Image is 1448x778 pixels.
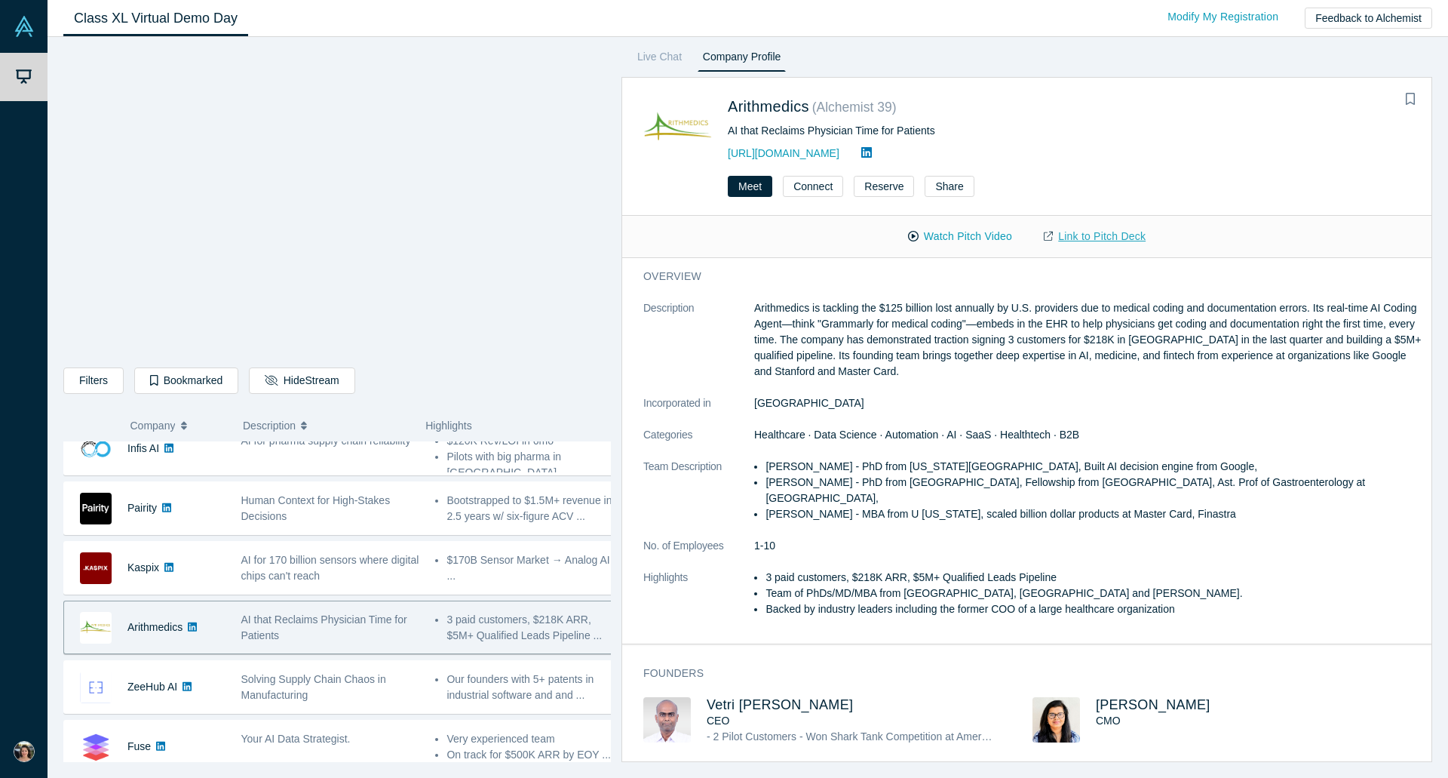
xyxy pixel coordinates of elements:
[707,697,853,712] a: Vetri [PERSON_NAME]
[643,570,754,633] dt: Highlights
[127,561,159,574] a: Kaspix
[765,475,1422,506] p: [PERSON_NAME] - PhD from [GEOGRAPHIC_DATA], Fellowship from [GEOGRAPHIC_DATA], Ast. Prof of Gastr...
[728,123,1231,139] div: AI that Reclaims Physician Time for Patients
[698,48,786,72] a: Company Profile
[127,502,157,514] a: Pairity
[130,410,176,441] span: Company
[425,420,471,432] span: Highlights
[765,506,1422,522] p: [PERSON_NAME] - MBA from U [US_STATE], scaled billion dollar products at Master Card, Finastra
[130,410,228,441] button: Company
[925,176,974,197] button: Share
[249,367,354,394] button: HideStream
[64,49,610,356] iframe: Alchemist Class XL Demo Day: Vault
[134,367,238,394] button: Bookmarked
[728,98,809,115] a: Arithmedics
[632,48,687,72] a: Live Chat
[643,395,754,427] dt: Incorporated in
[643,269,1400,284] h3: overview
[854,176,914,197] button: Reserve
[241,733,351,745] span: Your AI Data Strategist.
[765,459,1422,475] p: [PERSON_NAME] - PhD from [US_STATE][GEOGRAPHIC_DATA], Built AI decision engine from Google,
[1032,697,1080,743] img: Renumathy Dhanasekaran's Profile Image
[754,429,1079,441] span: Healthcare · Data Science · Automation · AI · SaaS · Healthtech · B2B
[63,367,124,394] button: Filters
[1400,89,1421,110] button: Bookmark
[754,395,1422,411] dd: [GEOGRAPHIC_DATA]
[728,176,772,197] button: Meet
[765,586,1422,601] li: Team of PhDs/MD/MBA from [GEOGRAPHIC_DATA], [GEOGRAPHIC_DATA] and [PERSON_NAME].
[765,601,1422,617] li: Backed by industry leaders including the former COO of a large healthcare organization
[241,673,386,701] span: Solving Supply Chain Chaos in Manufacturing
[643,666,1400,681] h3: Founders
[80,672,112,703] img: ZeeHub AI's Logo
[446,552,613,584] li: $170B Sensor Market → Analog AI; ...
[1305,8,1432,29] button: Feedback to Alchemist
[643,427,754,459] dt: Categories
[63,1,248,36] a: Class XL Virtual Demo Day
[127,681,177,693] a: ZeeHub AI
[80,433,112,465] img: Infis AI's Logo
[127,442,159,454] a: Infis AI
[243,410,296,441] span: Description
[707,715,729,727] span: CEO
[446,747,613,763] li: On track for $500K ARR by EOY ...
[241,613,407,641] span: AI that Reclaims Physician Time for Patients
[643,300,754,395] dt: Description
[446,449,613,481] li: Pilots with big pharma in [GEOGRAPHIC_DATA] ...
[1028,223,1161,250] a: Link to Pitch Deck
[446,612,613,644] li: 3 paid customers, $218K ARR, $5M+ Qualified Leads Pipeline ...
[754,538,1422,554] dd: 1-10
[1096,715,1121,727] span: CMO
[80,731,112,763] img: Fuse's Logo
[446,493,613,524] li: Bootstrapped to $1.5M+ revenue in 2.5 years w/ six-figure ACV ...
[728,147,839,159] a: [URL][DOMAIN_NAME]
[80,493,112,524] img: Pairity's Logo
[127,740,151,752] a: Fuse
[80,552,112,584] img: Kaspix's Logo
[1096,697,1210,712] a: [PERSON_NAME]
[241,494,391,522] span: Human Context for High-Stakes Decisions
[80,612,112,644] img: Arithmedics's Logo
[765,570,1422,586] li: 3 paid customers, $218K ARR, $5M+ Qualified Leads Pipeline
[446,672,613,703] li: Our founders with 5+ patents in industrial software and and ...
[446,731,613,747] li: Very experienced team
[243,410,410,441] button: Description
[783,176,843,197] button: Connect
[241,554,419,582] span: AI for 170 billion sensors where digital chips can't reach
[643,94,712,163] img: Arithmedics's Logo
[892,223,1028,250] button: Watch Pitch Video
[14,16,35,37] img: Alchemist Vault Logo
[127,621,183,633] a: Arithmedics
[643,697,691,743] img: Vetri Venthan Elango's Profile Image
[812,100,897,115] small: ( Alchemist 39 )
[754,300,1422,380] p: Arithmedics is tackling the $125 billion lost annually by U.S. providers due to medical coding an...
[14,741,35,762] img: Lauren Glatter's Account
[643,538,754,570] dt: No. of Employees
[643,459,754,538] dt: Team Description
[241,435,411,447] span: AI for pharma supply chain reliability
[1152,4,1294,30] a: Modify My Registration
